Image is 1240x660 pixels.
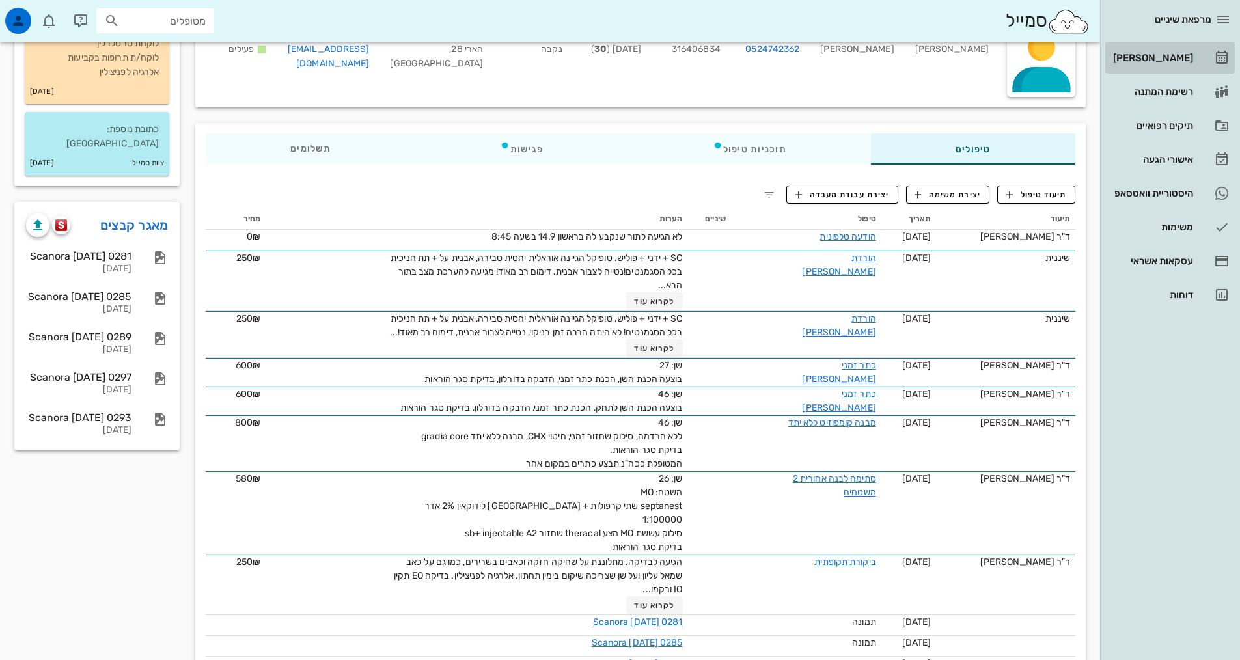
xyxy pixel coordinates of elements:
[1006,189,1067,200] span: תיעוד טיפול
[902,637,931,648] span: [DATE]
[852,616,876,627] span: תמונה
[688,209,731,230] th: שיניים
[802,253,875,277] a: הורדת [PERSON_NAME]
[1155,14,1211,25] span: מרפאת שיניים
[26,290,131,303] div: Scanora [DATE] 0285
[26,371,131,383] div: Scanora [DATE] 0297
[626,596,683,614] button: לקרוא עוד
[30,156,54,171] small: [DATE]
[236,313,260,324] span: 250₪
[424,360,682,385] span: שן: 27 בוצעה הכנת השן, הכנת כתר זמני, הדבקה בדורלון, בדיקת סגר הוראות
[820,231,875,242] a: הודעה טלפונית
[26,264,131,275] div: [DATE]
[941,387,1070,401] div: ד"ר [PERSON_NAME]
[55,219,68,231] img: scanora logo
[941,251,1070,265] div: שיננית
[1105,110,1235,141] a: תיקים רפואיים
[594,44,607,55] strong: 30
[35,36,159,79] p: לוקחת סרטלרלין לוקח/ת תרופות בקביעות אלרגיה לפניצילין
[902,616,931,627] span: [DATE]
[997,186,1075,204] button: תיעוד טיפול
[672,44,721,55] span: 316406834
[902,253,931,264] span: [DATE]
[449,44,451,55] span: ,
[941,359,1070,372] div: ד"ר [PERSON_NAME]
[421,417,682,469] span: שן: 46 ללא הרדמה, סילוק שחזור זמני, חיטוי CHX, מבנה ללא יתד gradia core בדיקת סגר הוראות. המטופלת...
[634,344,674,353] span: לקרוא עוד
[1110,290,1193,300] div: דוחות
[26,344,131,355] div: [DATE]
[941,230,1070,243] div: ד"ר [PERSON_NAME]
[731,209,881,230] th: טיפול
[288,44,370,69] a: [EMAIL_ADDRESS][DOMAIN_NAME]
[628,133,871,165] div: תוכניות טיפול
[100,215,169,236] a: מאגר קבצים
[1110,188,1193,199] div: היסטוריית וואטסאפ
[1105,279,1235,310] a: דוחות
[35,122,159,151] p: כתובת נוספת: [GEOGRAPHIC_DATA]
[132,156,164,171] small: צוות סמייל
[1110,53,1193,63] div: [PERSON_NAME]
[905,25,999,79] div: [PERSON_NAME]
[1047,8,1090,34] img: SmileCloud logo
[871,133,1075,165] div: טיפולים
[266,209,687,230] th: הערות
[852,637,876,648] span: תמונה
[26,331,131,343] div: Scanora [DATE] 0289
[793,473,876,498] a: סתימה לבנה אחורית 2 משטחים
[493,25,573,79] div: נקבה
[206,209,266,230] th: מחיר
[902,557,931,568] span: [DATE]
[795,189,889,200] span: יצירת עבודת מעבדה
[38,10,46,18] span: תג
[1110,87,1193,97] div: רשימת המתנה
[906,186,990,204] button: יצירת משימה
[390,313,683,338] span: SC + ידני + פוליש. טופיקל הגיינה אוראלית יחסית סבירה, אבנית על + תת חניכית בכל הסגמנטים! לא היתה ...
[26,250,131,262] div: Scanora [DATE] 0281
[236,473,260,484] span: 580₪
[1105,212,1235,243] a: משימות
[802,313,875,338] a: הורדת [PERSON_NAME]
[881,209,936,230] th: תאריך
[802,360,875,385] a: כתר זמני [PERSON_NAME]
[449,44,483,55] span: הארי 28
[810,25,904,79] div: [PERSON_NAME]
[941,555,1070,569] div: ד"ר [PERSON_NAME]
[1105,42,1235,74] a: [PERSON_NAME]
[1006,7,1090,35] div: סמייל
[390,58,483,69] span: [GEOGRAPHIC_DATA]
[236,389,260,400] span: 600₪
[1105,178,1235,209] a: היסטוריית וואטסאפ
[902,360,931,371] span: [DATE]
[26,304,131,315] div: [DATE]
[788,417,876,428] a: מבנה קומפוזיט ללא יתד
[247,231,260,242] span: 0₪
[626,339,683,357] button: לקרוא עוד
[634,297,674,306] span: לקרוא עוד
[786,186,898,204] button: יצירת עבודת מעבדה
[1110,222,1193,232] div: משימות
[394,557,683,595] span: הגיעה לבדיקה. מתלוננת על שחיקה חזקה וכאבים בשרירים, כמו גם על כאב שמאל עליון ועל שן שצריכה שיקום ...
[1105,76,1235,107] a: רשימת המתנה
[415,133,628,165] div: פגישות
[941,312,1070,325] div: שיננית
[26,385,131,396] div: [DATE]
[902,231,931,242] span: [DATE]
[634,601,674,610] span: לקרוא עוד
[941,472,1070,486] div: ד"ר [PERSON_NAME]
[1110,256,1193,266] div: עסקאות אשראי
[915,189,981,200] span: יצירת משימה
[902,389,931,400] span: [DATE]
[26,411,131,424] div: Scanora [DATE] 0293
[52,216,70,234] button: scanora logo
[802,389,875,413] a: כתר זמני [PERSON_NAME]
[236,557,260,568] span: 250₪
[400,389,683,413] span: שן: 46 בוצעה הכנת השן לתחק, הכנת כתר זמני, הדבקה בדורלון, בדיקת סגר הוראות
[1105,144,1235,175] a: אישורי הגעה
[592,637,683,648] a: Scanora [DATE] 0285
[1110,154,1193,165] div: אישורי הגעה
[391,253,682,291] span: SC + ידני + פוליש. טופיקל הגיינה אוראלית יחסית סבירה, אבנית על + תת חניכית בכל הסגמנטים!נטייה לצב...
[235,417,260,428] span: 800₪
[626,292,683,310] button: לקרוא עוד
[236,360,260,371] span: 600₪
